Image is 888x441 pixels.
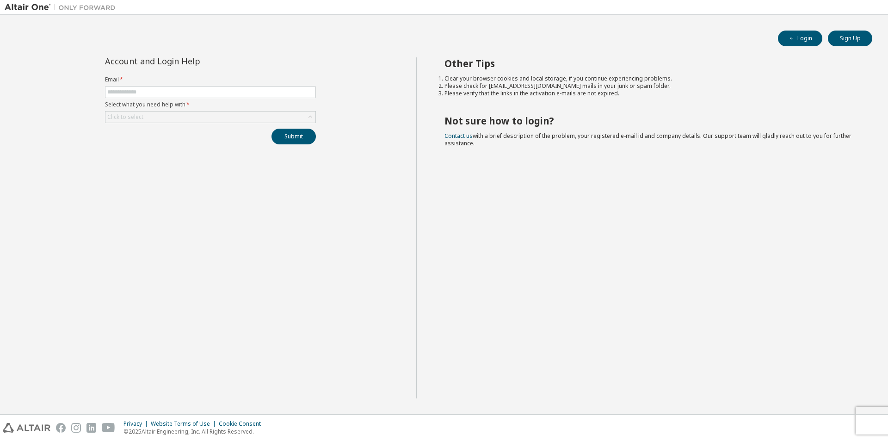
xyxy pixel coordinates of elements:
label: Email [105,76,316,83]
img: altair_logo.svg [3,423,50,433]
h2: Other Tips [444,57,856,69]
li: Please verify that the links in the activation e-mails are not expired. [444,90,856,97]
button: Sign Up [828,31,872,46]
div: Cookie Consent [219,420,266,428]
img: facebook.svg [56,423,66,433]
img: youtube.svg [102,423,115,433]
button: Submit [271,129,316,144]
div: Click to select [107,113,143,121]
div: Privacy [123,420,151,428]
div: Website Terms of Use [151,420,219,428]
li: Please check for [EMAIL_ADDRESS][DOMAIN_NAME] mails in your junk or spam folder. [444,82,856,90]
label: Select what you need help with [105,101,316,108]
button: Login [778,31,822,46]
h2: Not sure how to login? [444,115,856,127]
span: with a brief description of the problem, your registered e-mail id and company details. Our suppo... [444,132,851,147]
a: Contact us [444,132,473,140]
img: instagram.svg [71,423,81,433]
div: Click to select [105,112,315,123]
img: linkedin.svg [86,423,96,433]
img: Altair One [5,3,120,12]
div: Account and Login Help [105,57,274,65]
p: © 2025 Altair Engineering, Inc. All Rights Reserved. [123,428,266,435]
li: Clear your browser cookies and local storage, if you continue experiencing problems. [444,75,856,82]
